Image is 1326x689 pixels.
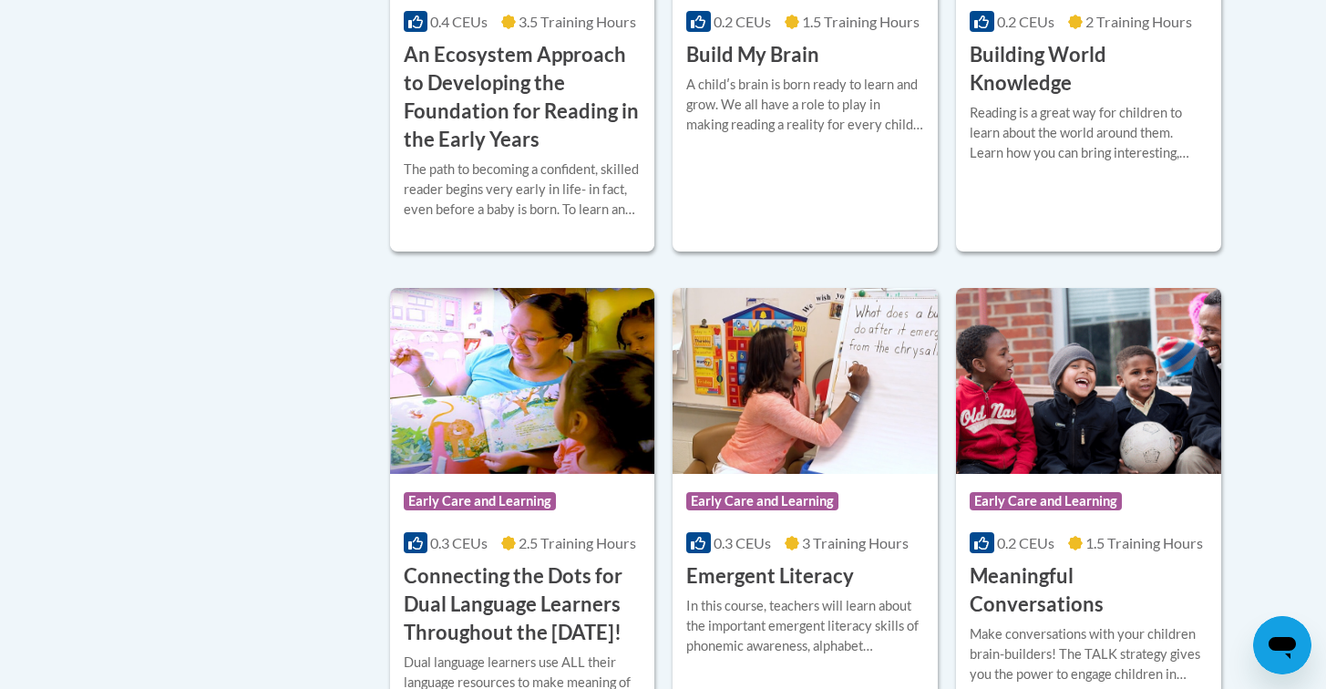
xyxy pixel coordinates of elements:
[404,562,642,646] h3: Connecting the Dots for Dual Language Learners Throughout the [DATE]!
[519,13,636,30] span: 3.5 Training Hours
[802,13,920,30] span: 1.5 Training Hours
[673,288,938,474] img: Course Logo
[970,103,1208,163] div: Reading is a great way for children to learn about the world around them. Learn how you can bring...
[956,288,1221,474] img: Course Logo
[430,13,488,30] span: 0.4 CEUs
[404,492,556,510] span: Early Care and Learning
[686,562,854,591] h3: Emergent Literacy
[430,534,488,551] span: 0.3 CEUs
[686,492,838,510] span: Early Care and Learning
[970,41,1208,98] h3: Building World Knowledge
[970,624,1208,684] div: Make conversations with your children brain-builders! The TALK strategy gives you the power to en...
[714,13,771,30] span: 0.2 CEUs
[1085,13,1192,30] span: 2 Training Hours
[997,534,1054,551] span: 0.2 CEUs
[686,596,924,656] div: In this course, teachers will learn about the important emergent literacy skills of phonemic awar...
[404,41,642,153] h3: An Ecosystem Approach to Developing the Foundation for Reading in the Early Years
[1085,534,1203,551] span: 1.5 Training Hours
[1253,616,1311,674] iframe: Button to launch messaging window
[686,75,924,135] div: A childʹs brain is born ready to learn and grow. We all have a role to play in making reading a r...
[970,492,1122,510] span: Early Care and Learning
[714,534,771,551] span: 0.3 CEUs
[802,534,909,551] span: 3 Training Hours
[390,288,655,474] img: Course Logo
[997,13,1054,30] span: 0.2 CEUs
[404,159,642,220] div: The path to becoming a confident, skilled reader begins very early in life- in fact, even before ...
[970,562,1208,619] h3: Meaningful Conversations
[686,41,819,69] h3: Build My Brain
[519,534,636,551] span: 2.5 Training Hours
